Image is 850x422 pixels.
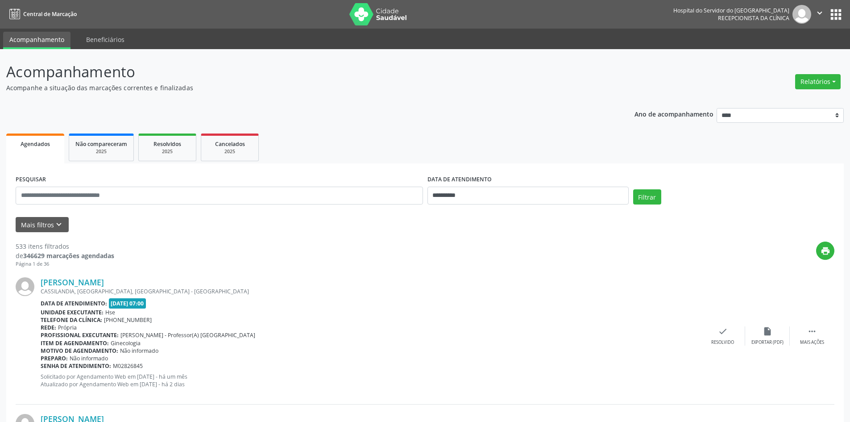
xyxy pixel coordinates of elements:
b: Motivo de agendamento: [41,347,118,355]
a: [PERSON_NAME] [41,277,104,287]
label: PESQUISAR [16,173,46,187]
button: Mais filtroskeyboard_arrow_down [16,217,69,233]
div: Hospital do Servidor do [GEOGRAPHIC_DATA] [673,7,789,14]
b: Telefone da clínica: [41,316,102,324]
div: de [16,251,114,260]
i: keyboard_arrow_down [54,220,64,230]
p: Solicitado por Agendamento Web em [DATE] - há um mês Atualizado por Agendamento Web em [DATE] - h... [41,373,701,388]
p: Acompanhamento [6,61,593,83]
span: Hse [105,309,115,316]
b: Rede: [41,324,56,331]
span: M02826845 [113,362,143,370]
div: 533 itens filtrados [16,242,114,251]
button: Filtrar [633,189,661,205]
span: Ginecologia [111,339,141,347]
b: Unidade executante: [41,309,104,316]
i:  [807,326,817,336]
button: apps [828,7,844,22]
img: img [16,277,34,296]
div: CASSILANDIA, [GEOGRAPHIC_DATA], [GEOGRAPHIC_DATA] - [GEOGRAPHIC_DATA] [41,288,701,295]
b: Preparo: [41,355,68,362]
span: Central de Marcação [23,10,77,18]
p: Acompanhe a situação das marcações correntes e finalizadas [6,83,593,92]
i: check [718,326,728,336]
a: Beneficiários [80,32,131,47]
div: Página 1 de 36 [16,260,114,268]
p: Ano de acompanhamento [634,108,713,119]
strong: 346629 marcações agendadas [23,251,114,260]
img: img [792,5,811,24]
span: Não informado [120,347,158,355]
span: Não compareceram [75,140,127,148]
div: Exportar (PDF) [751,339,784,346]
div: 2025 [207,148,252,155]
div: Mais ações [800,339,824,346]
b: Item de agendamento: [41,339,109,347]
span: [PHONE_NUMBER] [104,316,152,324]
label: DATA DE ATENDIMENTO [427,173,492,187]
i: insert_drive_file [763,326,772,336]
span: Agendados [21,140,50,148]
span: Recepcionista da clínica [718,14,789,22]
span: [DATE] 07:00 [109,298,146,309]
button: print [816,242,834,260]
b: Profissional executante: [41,331,119,339]
div: Resolvido [711,339,734,346]
button:  [811,5,828,24]
i: print [821,246,830,256]
a: Acompanhamento [3,32,70,49]
div: 2025 [145,148,190,155]
span: Resolvidos [153,140,181,148]
span: Cancelados [215,140,245,148]
a: Central de Marcação [6,7,77,21]
i:  [815,8,825,18]
span: Própria [58,324,77,331]
button: Relatórios [795,74,841,89]
span: [PERSON_NAME] - Professor(A) [GEOGRAPHIC_DATA] [120,331,255,339]
b: Senha de atendimento: [41,362,111,370]
span: Não informado [70,355,108,362]
div: 2025 [75,148,127,155]
b: Data de atendimento: [41,300,107,307]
